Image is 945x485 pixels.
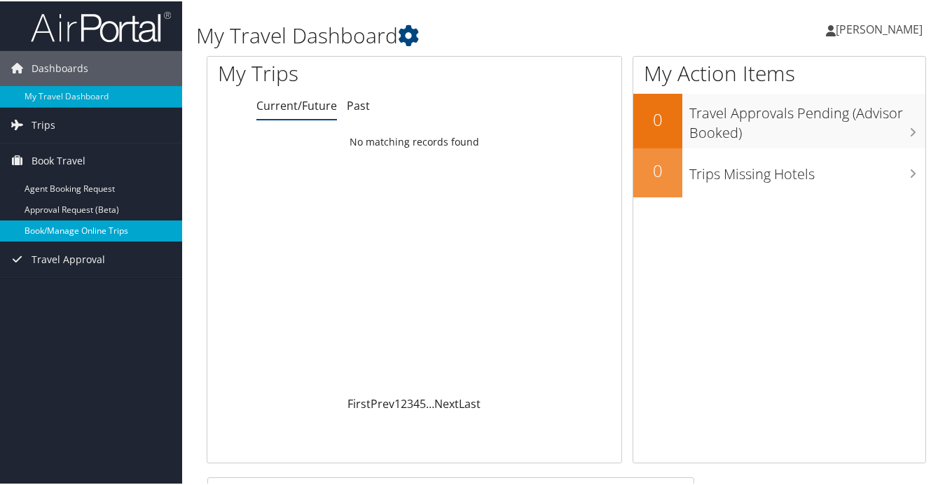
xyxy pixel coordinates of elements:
[347,97,370,112] a: Past
[196,20,690,49] h1: My Travel Dashboard
[371,395,394,410] a: Prev
[31,9,171,42] img: airportal-logo.png
[426,395,434,410] span: …
[32,106,55,141] span: Trips
[32,50,88,85] span: Dashboards
[32,142,85,177] span: Book Travel
[633,157,682,181] h2: 0
[434,395,459,410] a: Next
[256,97,337,112] a: Current/Future
[633,106,682,130] h2: 0
[689,95,925,141] h3: Travel Approvals Pending (Advisor Booked)
[689,156,925,183] h3: Trips Missing Hotels
[413,395,420,410] a: 4
[633,147,925,196] a: 0Trips Missing Hotels
[207,128,621,153] td: No matching records found
[633,57,925,87] h1: My Action Items
[836,20,923,36] span: [PERSON_NAME]
[32,241,105,276] span: Travel Approval
[459,395,481,410] a: Last
[633,92,925,146] a: 0Travel Approvals Pending (Advisor Booked)
[394,395,401,410] a: 1
[401,395,407,410] a: 2
[407,395,413,410] a: 3
[218,57,439,87] h1: My Trips
[826,7,937,49] a: [PERSON_NAME]
[347,395,371,410] a: First
[420,395,426,410] a: 5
